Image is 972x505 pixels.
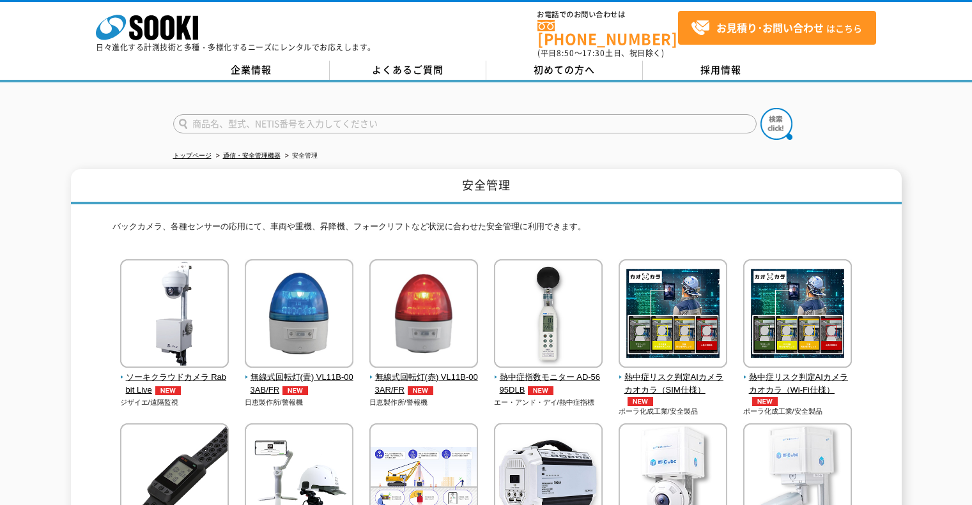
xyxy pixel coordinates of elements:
p: 日々進化する計測技術と多種・多様化するニーズにレンタルでお応えします。 [96,43,376,51]
img: NEW [405,386,436,395]
img: btn_search.png [760,108,792,140]
img: NEW [749,397,781,406]
img: NEW [624,397,656,406]
img: 無線式回転灯(青) VL11B-003AB/FR [245,259,353,371]
img: NEW [279,386,311,395]
a: 熱中症リスク判定AIカメラ カオカラ（Wi-Fi仕様）NEW [743,359,852,406]
p: エー・アンド・デイ/熱中症指標 [494,397,603,408]
img: NEW [525,386,557,395]
p: バックカメラ、各種センサーの応用にて、車両や重機、昇降機、フォークリフトなど状況に合わせた安全管理に利用できます。 [112,220,860,240]
a: 企業情報 [173,61,330,80]
input: 商品名、型式、NETIS番号を入力してください [173,114,757,133]
p: ポーラ化成工業/安全製品 [619,406,728,417]
a: 熱中症リスク判定AIカメラ カオカラ（SIM仕様）NEW [619,359,728,406]
a: トップページ [173,152,212,159]
p: 日恵製作所/警報機 [245,397,354,408]
a: 通信・安全管理機器 [223,152,281,159]
span: (平日 ～ 土日、祝日除く) [537,47,664,59]
p: ポーラ化成工業/安全製品 [743,406,852,417]
a: ソーキクラウドカメラ Rabbit LiveNEW [120,359,229,397]
a: 無線式回転灯(青) VL11B-003AB/FRNEW [245,359,354,397]
img: ソーキクラウドカメラ Rabbit Live [120,259,229,371]
img: 熱中症リスク判定AIカメラ カオカラ（SIM仕様） [619,259,727,371]
a: 無線式回転灯(赤) VL11B-003AR/FRNEW [369,359,479,397]
span: ソーキクラウドカメラ Rabbit Live [120,371,229,398]
a: お見積り･お問い合わせはこちら [678,11,876,45]
span: 17:30 [582,47,605,59]
a: [PHONE_NUMBER] [537,20,678,46]
img: NEW [152,386,184,395]
span: お電話でのお問い合わせは [537,11,678,19]
a: 採用情報 [643,61,799,80]
a: 初めての方へ [486,61,643,80]
p: 日恵製作所/警報機 [369,397,479,408]
img: 熱中症リスク判定AIカメラ カオカラ（Wi-Fi仕様） [743,259,852,371]
span: 無線式回転灯(赤) VL11B-003AR/FR [369,371,479,398]
span: 無線式回転灯(青) VL11B-003AB/FR [245,371,354,398]
p: ジザイエ/遠隔監視 [120,397,229,408]
li: 安全管理 [282,149,318,163]
span: 初めての方へ [534,63,595,77]
strong: お見積り･お問い合わせ [716,20,824,35]
img: 熱中症指数モニター AD-5695DLB [494,259,603,371]
span: 熱中症リスク判定AIカメラ カオカラ（SIM仕様） [619,371,728,407]
span: 熱中症リスク判定AIカメラ カオカラ（Wi-Fi仕様） [743,371,852,407]
h1: 安全管理 [71,169,902,204]
span: 熱中症指数モニター AD-5695DLB [494,371,603,398]
a: よくあるご質問 [330,61,486,80]
a: 熱中症指数モニター AD-5695DLBNEW [494,359,603,397]
span: はこちら [691,19,862,38]
span: 8:50 [557,47,575,59]
img: 無線式回転灯(赤) VL11B-003AR/FR [369,259,478,371]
